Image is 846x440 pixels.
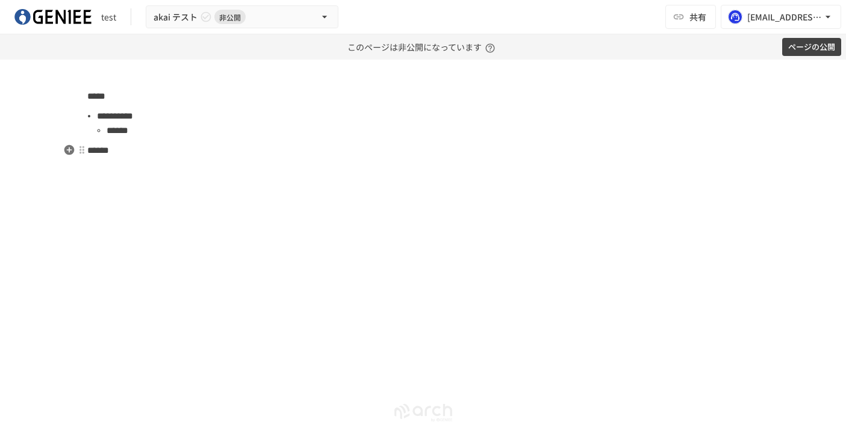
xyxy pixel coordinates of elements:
[14,7,92,26] img: mDIuM0aA4TOBKl0oB3pspz7XUBGXdoniCzRRINgIxkl
[782,38,841,57] button: ページの公開
[101,11,116,23] div: test
[347,34,499,60] p: このページは非公開になっています
[665,5,716,29] button: 共有
[214,11,246,23] span: 非公開
[721,5,841,29] button: [EMAIL_ADDRESS][DOMAIN_NAME]
[689,10,706,23] span: 共有
[747,10,822,25] div: [EMAIL_ADDRESS][DOMAIN_NAME]
[154,10,198,25] span: akai テスト
[146,5,338,29] button: akai テスト非公開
